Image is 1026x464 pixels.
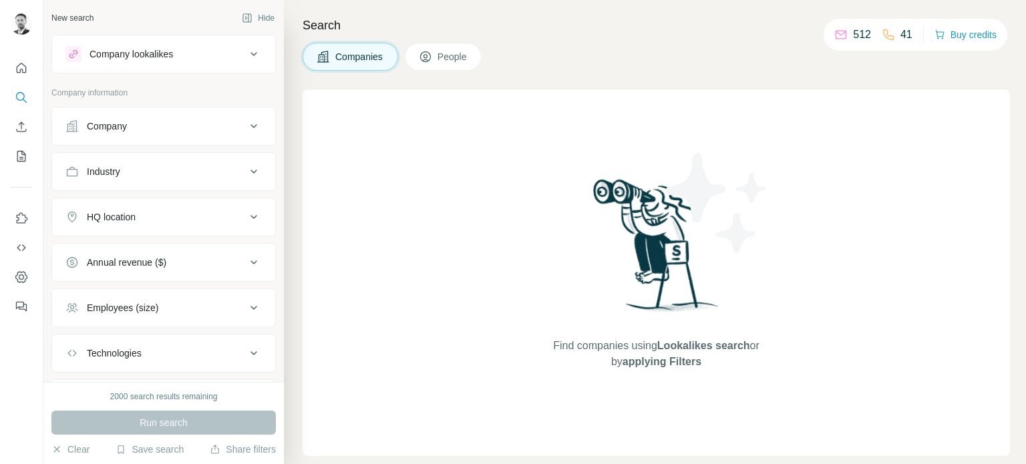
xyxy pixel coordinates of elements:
[934,25,997,44] button: Buy credits
[900,27,912,43] p: 41
[335,50,384,63] span: Companies
[52,156,275,188] button: Industry
[232,8,284,28] button: Hide
[657,143,777,263] img: Surfe Illustration - Stars
[11,294,32,318] button: Feedback
[587,176,726,324] img: Surfe Illustration - Woman searching with binoculars
[52,292,275,324] button: Employees (size)
[210,443,276,456] button: Share filters
[11,236,32,260] button: Use Surfe API
[11,85,32,109] button: Search
[51,443,90,456] button: Clear
[11,206,32,230] button: Use Surfe on LinkedIn
[52,337,275,369] button: Technologies
[52,38,275,70] button: Company lookalikes
[11,56,32,80] button: Quick start
[87,210,136,224] div: HQ location
[52,201,275,233] button: HQ location
[11,115,32,139] button: Enrich CSV
[549,338,763,370] span: Find companies using or by
[87,165,120,178] div: Industry
[87,256,166,269] div: Annual revenue ($)
[11,265,32,289] button: Dashboard
[116,443,184,456] button: Save search
[52,110,275,142] button: Company
[11,13,32,35] img: Avatar
[438,50,468,63] span: People
[51,12,94,24] div: New search
[51,87,276,99] p: Company information
[90,47,173,61] div: Company lookalikes
[87,346,142,360] div: Technologies
[853,27,871,43] p: 512
[657,340,750,351] span: Lookalikes search
[303,16,1010,35] h4: Search
[623,356,701,367] span: applying Filters
[52,246,275,278] button: Annual revenue ($)
[11,144,32,168] button: My lists
[110,391,218,403] div: 2000 search results remaining
[87,120,127,133] div: Company
[87,301,158,314] div: Employees (size)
